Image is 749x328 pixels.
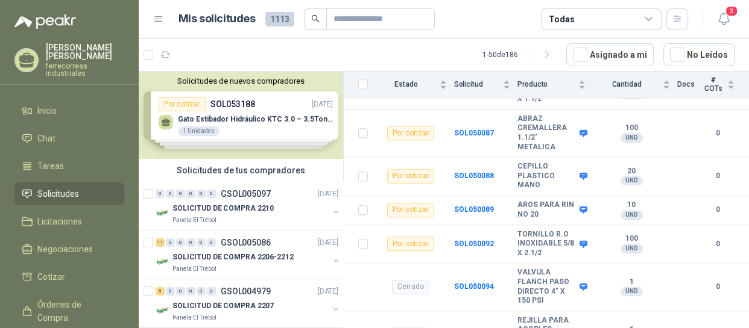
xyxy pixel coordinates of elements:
a: SOL050088 [454,172,494,180]
img: Logo peakr [14,14,76,29]
a: 11 0 0 0 0 0 GSOL005086[DATE] Company LogoSOLICITUD DE COMPRA 2206-2212Panela El Trébol [156,235,341,274]
b: ABRAZ CREMALLERA 1.1/2" METALICA [517,114,577,152]
p: GSOL004979 [221,287,271,296]
div: 0 [186,190,195,198]
div: 0 [176,238,185,247]
a: Cotizar [14,265,124,288]
b: 0 [701,238,735,250]
p: Panela El Trébol [172,264,216,274]
b: 0 [701,281,735,292]
b: TORNILLO R.O INOXIDABLE 5/8 X 2.1/2 [517,230,577,258]
b: 100 [593,123,670,133]
p: [PERSON_NAME] [PERSON_NAME] [46,43,124,60]
button: 3 [713,8,735,30]
b: 0 [701,170,735,182]
p: Panela El Trébol [172,215,216,225]
div: Por cotizar [387,126,434,140]
div: 0 [197,238,206,247]
div: 0 [207,238,216,247]
div: 11 [156,238,165,247]
span: 3 [725,5,738,17]
b: AROS PARA RIN NO 20 [517,200,577,219]
button: Asignado a mi [566,43,654,66]
div: UND [621,286,643,296]
p: [DATE] [318,237,338,249]
p: GSOL005097 [221,190,271,198]
b: 0 [701,204,735,215]
b: 0 [701,128,735,139]
div: 0 [176,287,185,296]
a: 5 0 0 0 0 0 GSOL004979[DATE] Company LogoSOLICITUD DE COMPRA 2207Panela El Trébol [156,284,341,323]
a: Licitaciones [14,210,124,233]
img: Company Logo [156,206,170,220]
div: Solicitudes de tus compradores [139,159,343,182]
p: SOLICITUD DE COMPRA 2210 [172,203,274,214]
span: Órdenes de Compra [37,298,113,324]
th: # COTs [701,72,749,99]
p: Panela El Trébol [172,313,216,323]
div: Todas [549,13,574,26]
a: Chat [14,127,124,150]
p: ferrecorreas industriales [46,63,124,77]
div: UND [621,244,643,253]
div: 0 [166,287,175,296]
p: GSOL005086 [221,238,271,247]
img: Company Logo [156,255,170,269]
div: 1 - 50 de 186 [482,45,557,64]
div: Solicitudes de nuevos compradoresPor cotizarSOL053188[DATE] Gato Estibador Hidráulico KTC 3.0 – 3... [139,72,343,159]
b: 10 [593,200,670,210]
div: 5 [156,287,165,296]
span: Producto [517,81,576,89]
th: Estado [375,72,454,99]
span: Inicio [37,104,57,117]
span: Chat [37,132,55,145]
b: 20 [593,167,670,176]
div: Por cotizar [387,169,434,184]
a: Solicitudes [14,182,124,205]
span: Solicitudes [37,187,79,200]
div: 0 [176,190,185,198]
h1: Mis solicitudes [179,10,256,28]
th: Solicitud [454,72,517,99]
span: search [311,14,320,23]
div: 0 [207,287,216,296]
a: Inicio [14,99,124,122]
p: SOLICITUD DE COMPRA 2207 [172,300,274,312]
div: UND [621,210,643,220]
span: Cotizar [37,270,65,283]
b: CEPILLO PLASTICO MANO [517,162,577,190]
th: Cantidad [593,72,677,99]
a: Tareas [14,155,124,178]
a: SOL050089 [454,205,494,214]
a: SOL050092 [454,240,494,248]
b: 100 [593,234,670,244]
span: Negociaciones [37,243,93,256]
b: 1 [593,277,670,287]
button: No Leídos [663,43,735,66]
div: 0 [197,190,206,198]
div: UND [621,176,643,185]
div: 0 [166,190,175,198]
div: Por cotizar [387,203,434,217]
div: 0 [207,190,216,198]
a: SOL050094 [454,282,494,291]
div: 0 [186,287,195,296]
div: 0 [197,287,206,296]
div: 0 [156,190,165,198]
div: Por cotizar [387,237,434,251]
span: Licitaciones [37,215,82,228]
p: [DATE] [318,188,338,200]
div: UND [621,133,643,143]
span: Estado [375,81,437,89]
span: # COTs [701,76,725,93]
a: 0 0 0 0 0 0 GSOL005097[DATE] Company LogoSOLICITUD DE COMPRA 2210Panela El Trébol [156,187,341,225]
img: Company Logo [156,303,170,318]
th: Producto [517,72,593,99]
span: Cantidad [593,81,660,89]
a: SOL050087 [454,129,494,137]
